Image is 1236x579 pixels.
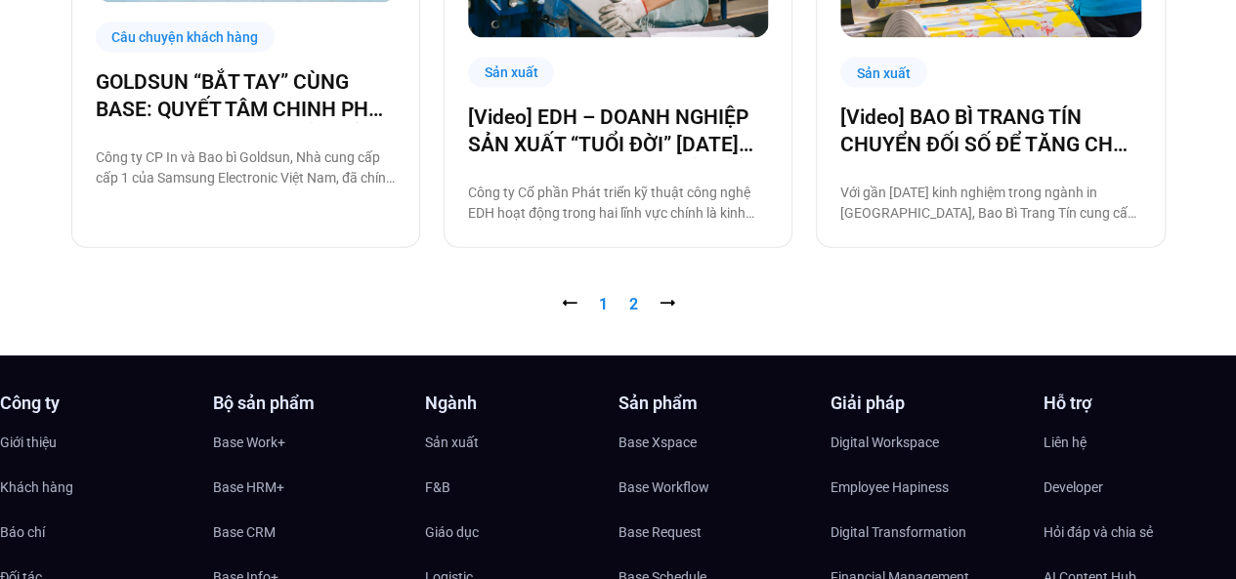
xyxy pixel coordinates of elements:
[618,517,702,547] span: Base Request
[618,473,812,502] a: Base Workflow
[831,428,1024,457] a: Digital Workspace
[425,517,618,547] a: Giáo dục
[213,473,284,502] span: Base HRM+
[213,394,406,412] h4: Bộ sản phẩm
[831,473,949,502] span: Employee Hapiness
[629,295,638,313] a: 2
[425,473,618,502] a: F&B
[213,428,406,457] a: Base Work+
[660,295,675,313] a: ⭢
[1044,428,1087,457] span: Liên hệ
[618,473,709,502] span: Base Workflow
[1044,517,1153,547] span: Hỏi đáp và chia sẻ
[468,58,555,88] div: Sản xuất
[618,428,812,457] a: Base Xspace
[831,473,1024,502] a: Employee Hapiness
[213,473,406,502] a: Base HRM+
[831,517,1024,547] a: Digital Transformation
[213,428,285,457] span: Base Work+
[831,428,939,457] span: Digital Workspace
[562,295,577,313] span: ⭠
[840,103,1140,158] a: [Video] BAO BÌ TRANG TÍN CHUYỂN ĐỐI SỐ ĐỂ TĂNG CHẤT LƯỢNG, GIẢM CHI PHÍ
[468,183,768,224] p: Công ty Cổ phần Phát triển kỹ thuật công nghệ EDH hoạt động trong hai lĩnh vực chính là kinh doan...
[840,183,1140,224] p: Với gần [DATE] kinh nghiệm trong ngành in [GEOGRAPHIC_DATA], Bao Bì Trang Tín cung cấp tất cả các...
[96,68,396,123] a: GOLDSUN “BẮT TAY” CÙNG BASE: QUYẾT TÂM CHINH PHỤC CHẶNG ĐƯỜNG CHUYỂN ĐỔI SỐ TOÀN DIỆN
[425,473,450,502] span: F&B
[1044,473,1103,502] span: Developer
[213,517,276,547] span: Base CRM
[840,58,927,88] div: Sản xuất
[425,428,618,457] a: Sản xuất
[425,394,618,412] h4: Ngành
[618,517,812,547] a: Base Request
[425,517,479,547] span: Giáo dục
[425,428,479,457] span: Sản xuất
[831,394,1024,412] h4: Giải pháp
[96,22,276,53] div: Câu chuyện khách hàng
[213,517,406,547] a: Base CRM
[599,295,608,313] span: 1
[468,103,768,158] a: [Video] EDH – DOANH NGHIỆP SẢN XUẤT “TUỔI ĐỜI” [DATE] VÀ CÂU CHUYỆN CHUYỂN ĐỔI SỐ CÙNG [DOMAIN_NAME]
[618,428,697,457] span: Base Xspace
[71,293,1166,316] nav: Pagination
[96,147,396,188] p: Công ty CP In và Bao bì Goldsun, Nhà cung cấp cấp 1 của Samsung Electronic Việt Nam, đã chính thứ...
[618,394,812,412] h4: Sản phẩm
[831,517,966,547] span: Digital Transformation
